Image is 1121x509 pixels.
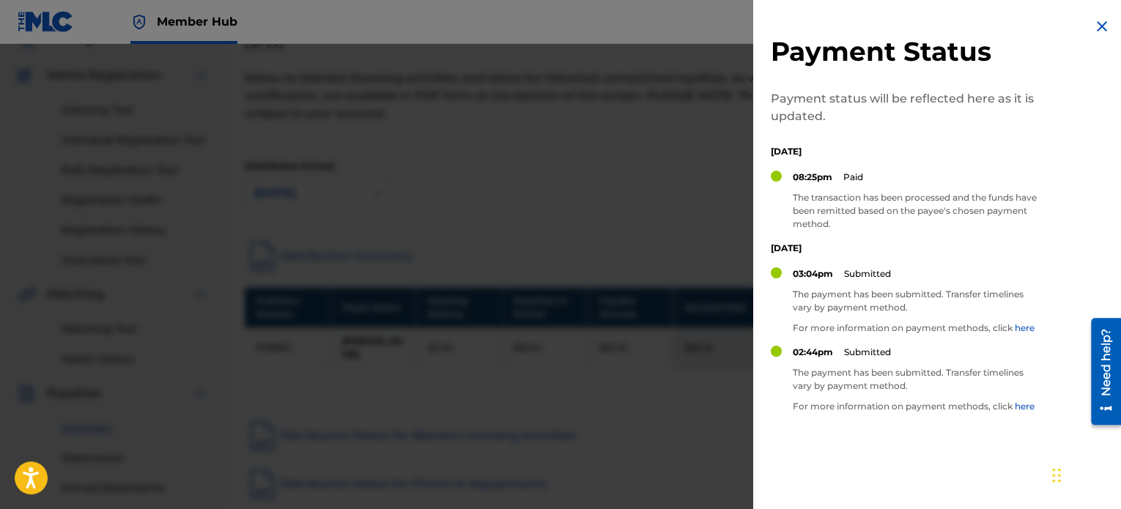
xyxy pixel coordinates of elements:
[771,90,1042,125] p: Payment status will be reflected here as it is updated.
[793,288,1042,314] p: The payment has been submitted. Transfer timelines vary by payment method.
[771,35,1042,68] h2: Payment Status
[793,322,1042,335] p: For more information on payment methods, click
[157,13,237,30] span: Member Hub
[771,242,1042,255] p: [DATE]
[793,346,833,359] p: 02:44pm
[844,346,891,359] p: Submitted
[1015,401,1035,412] a: here
[793,267,833,280] p: 03:04pm
[793,171,832,184] p: 08:25pm
[130,13,148,31] img: Top Rightsholder
[1015,322,1035,333] a: here
[771,145,1042,158] p: [DATE]
[1080,313,1121,431] iframe: Resource Center
[843,171,863,184] p: Paid
[1052,453,1061,497] div: Drag
[793,191,1042,231] p: The transaction has been processed and the funds have been remitted based on the payee's chosen p...
[793,366,1042,393] p: The payment has been submitted. Transfer timelines vary by payment method.
[18,11,74,32] img: MLC Logo
[844,267,891,280] p: Submitted
[1048,439,1121,509] iframe: Chat Widget
[793,400,1042,413] p: For more information on payment methods, click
